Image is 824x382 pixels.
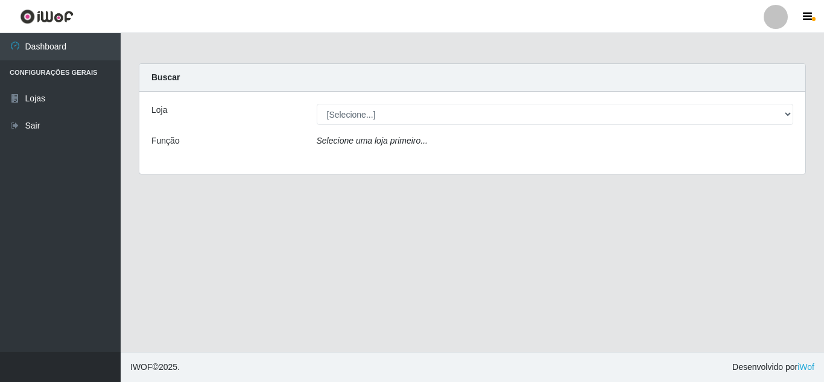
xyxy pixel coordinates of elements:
[732,361,814,374] span: Desenvolvido por
[151,104,167,116] label: Loja
[20,9,74,24] img: CoreUI Logo
[151,135,180,147] label: Função
[317,136,428,145] i: Selecione uma loja primeiro...
[130,361,180,374] span: © 2025 .
[797,362,814,372] a: iWof
[151,72,180,82] strong: Buscar
[130,362,153,372] span: IWOF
